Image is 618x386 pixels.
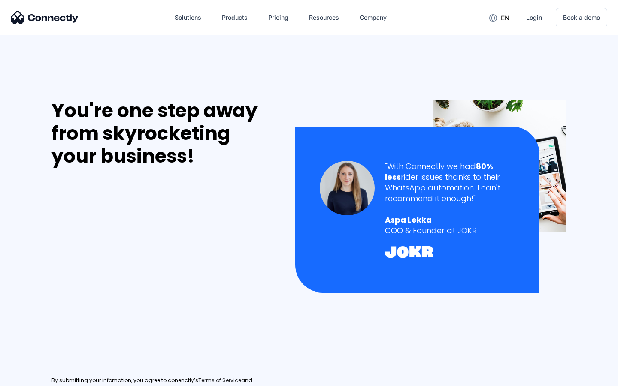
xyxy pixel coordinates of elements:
[309,12,339,24] div: Resources
[385,161,515,204] div: "With Connectly we had rider issues thanks to their WhatsApp automation. I can't recommend it eno...
[11,11,79,24] img: Connectly Logo
[556,8,607,27] a: Book a demo
[51,178,180,367] iframe: Form 0
[268,12,288,24] div: Pricing
[519,7,549,28] a: Login
[360,12,387,24] div: Company
[222,12,248,24] div: Products
[501,12,509,24] div: en
[198,377,241,384] a: Terms of Service
[175,12,201,24] div: Solutions
[9,371,51,383] aside: Language selected: English
[51,100,277,167] div: You're one step away from skyrocketing your business!
[385,161,493,182] strong: 80% less
[261,7,295,28] a: Pricing
[17,371,51,383] ul: Language list
[385,214,432,225] strong: Aspa Lekka
[385,225,515,236] div: COO & Founder at JOKR
[526,12,542,24] div: Login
